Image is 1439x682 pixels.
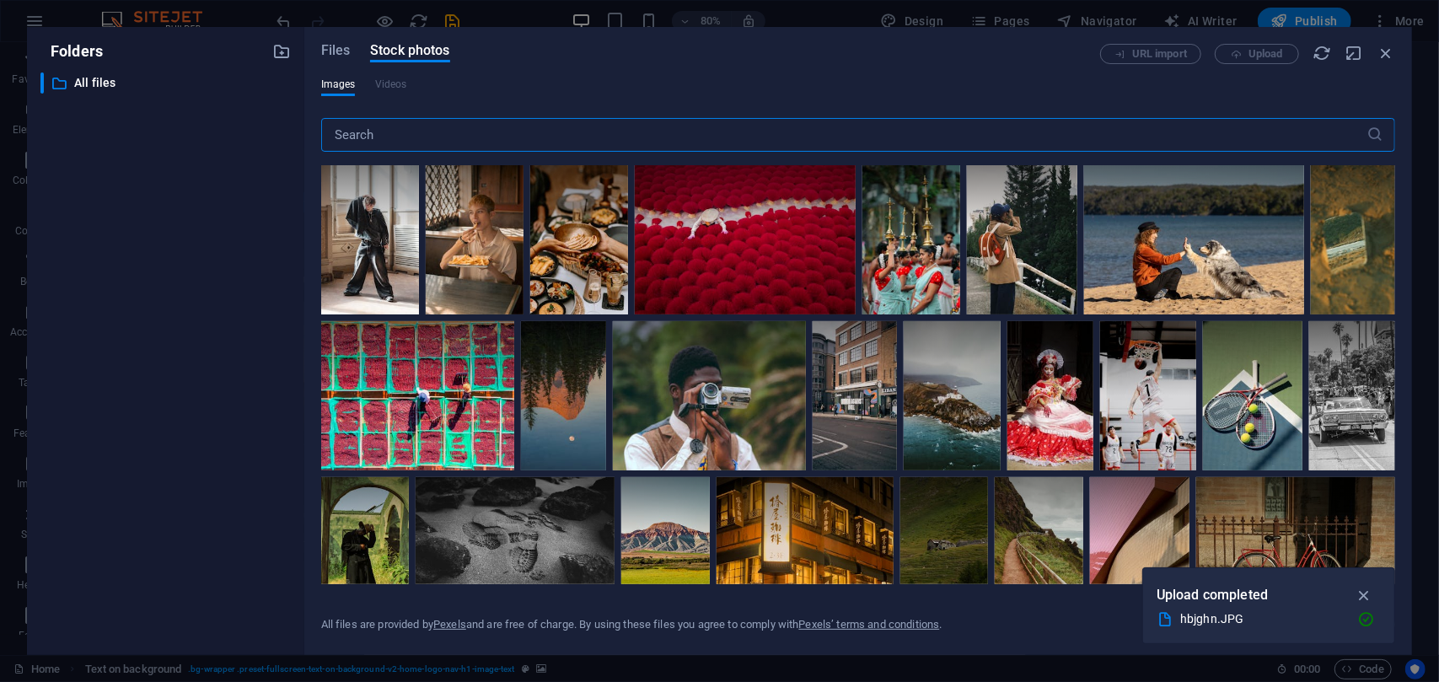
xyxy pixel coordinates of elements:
[370,40,449,61] span: Stock photos
[1377,44,1395,62] i: Close
[321,40,351,61] span: Files
[40,40,103,62] p: Folders
[799,618,940,631] a: Pexels’ terms and conditions
[321,617,942,632] div: All files are provided by and are free of charge. By using these files you agree to comply with .
[1157,584,1268,606] p: Upload completed
[1180,610,1344,629] div: hbjghn.JPG
[321,118,1367,152] input: Search
[74,73,260,93] p: All files
[375,74,407,94] span: This file type is not supported by this element
[40,72,44,94] div: ​
[433,618,466,631] a: Pexels
[1313,44,1331,62] i: Reload
[321,74,356,94] span: Images
[1345,44,1363,62] i: Minimize
[272,42,291,61] i: Create new folder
